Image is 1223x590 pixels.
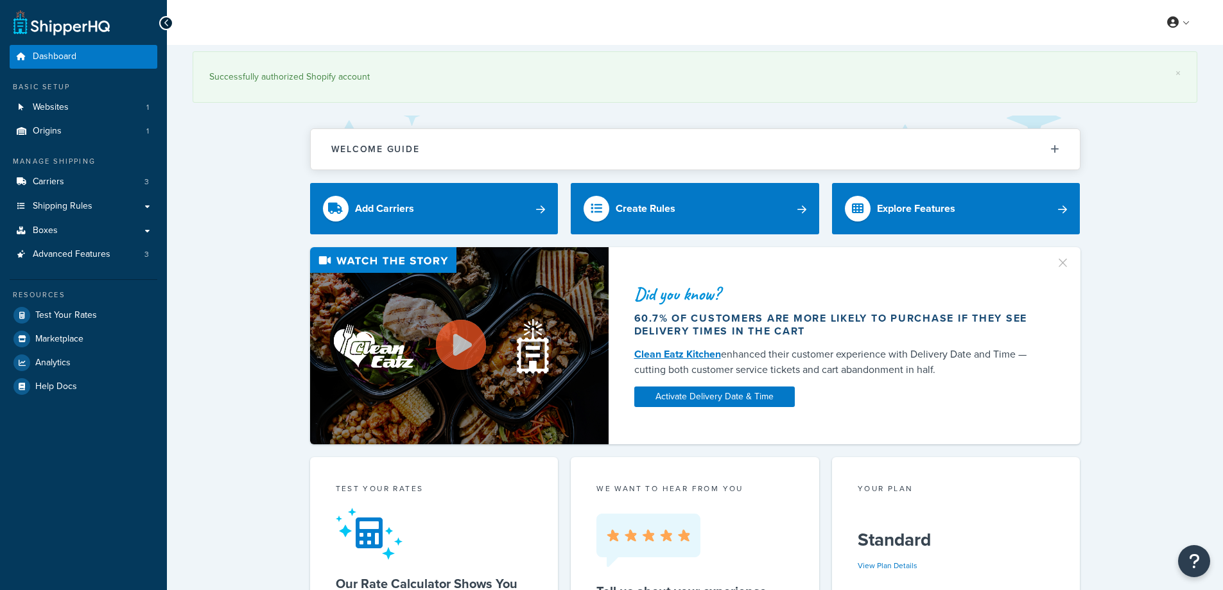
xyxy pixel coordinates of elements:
a: Dashboard [10,45,157,69]
span: Carriers [33,177,64,187]
span: Shipping Rules [33,201,92,212]
a: Create Rules [571,183,819,234]
p: we want to hear from you [596,483,794,494]
div: Manage Shipping [10,156,157,167]
a: Origins1 [10,119,157,143]
div: Explore Features [877,200,955,218]
span: Origins [33,126,62,137]
div: 60.7% of customers are more likely to purchase if they see delivery times in the cart [634,312,1040,338]
a: Analytics [10,351,157,374]
button: Welcome Guide [311,129,1080,169]
a: Advanced Features3 [10,243,157,266]
span: 3 [144,177,149,187]
a: Boxes [10,219,157,243]
span: Boxes [33,225,58,236]
a: Explore Features [832,183,1080,234]
div: Resources [10,290,157,300]
a: Activate Delivery Date & Time [634,386,795,407]
img: Video thumbnail [310,247,609,444]
span: Dashboard [33,51,76,62]
a: View Plan Details [858,560,917,571]
a: × [1175,68,1181,78]
span: Advanced Features [33,249,110,260]
a: Carriers3 [10,170,157,194]
li: Origins [10,119,157,143]
div: Successfully authorized Shopify account [209,68,1181,86]
li: Advanced Features [10,243,157,266]
div: Did you know? [634,285,1040,303]
li: Carriers [10,170,157,194]
span: 1 [146,126,149,137]
h2: Welcome Guide [331,144,420,154]
div: Your Plan [858,483,1055,498]
span: Test Your Rates [35,310,97,321]
div: Basic Setup [10,82,157,92]
div: Test your rates [336,483,533,498]
a: Shipping Rules [10,195,157,218]
span: Marketplace [35,334,83,345]
a: Marketplace [10,327,157,351]
span: Analytics [35,358,71,369]
div: Add Carriers [355,200,414,218]
a: Clean Eatz Kitchen [634,347,721,361]
span: 3 [144,249,149,260]
a: Add Carriers [310,183,559,234]
div: Create Rules [616,200,675,218]
a: Help Docs [10,375,157,398]
a: Websites1 [10,96,157,119]
span: Help Docs [35,381,77,392]
span: Websites [33,102,69,113]
a: Test Your Rates [10,304,157,327]
button: Open Resource Center [1178,545,1210,577]
span: 1 [146,102,149,113]
li: Websites [10,96,157,119]
div: enhanced their customer experience with Delivery Date and Time — cutting both customer service ti... [634,347,1040,377]
h5: Standard [858,530,1055,550]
